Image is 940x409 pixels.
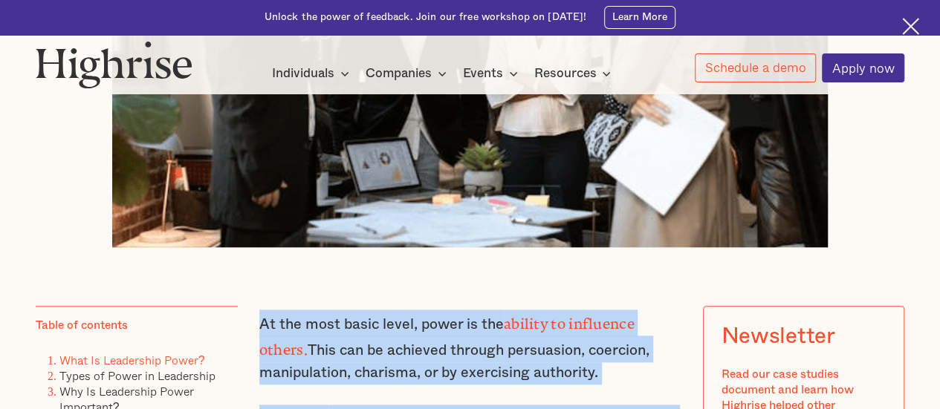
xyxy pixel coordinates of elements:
[366,65,451,82] div: Companies
[36,41,192,88] img: Highrise logo
[272,65,334,82] div: Individuals
[463,65,522,82] div: Events
[902,18,919,35] img: Cross icon
[259,310,681,385] p: At the most basic level, power is the This can be achieved through persuasion, coercion, manipula...
[463,65,503,82] div: Events
[272,65,354,82] div: Individuals
[59,351,205,369] a: What Is Leadership Power?
[534,65,615,82] div: Resources
[265,10,587,24] div: Unlock the power of feedback. Join our free workshop on [DATE]!
[604,6,676,29] a: Learn More
[721,324,834,349] div: Newsletter
[366,65,432,82] div: Companies
[36,318,128,333] div: Table of contents
[59,367,215,385] a: Types of Power in Leadership
[695,53,816,82] a: Schedule a demo
[534,65,596,82] div: Resources
[822,53,904,82] a: Apply now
